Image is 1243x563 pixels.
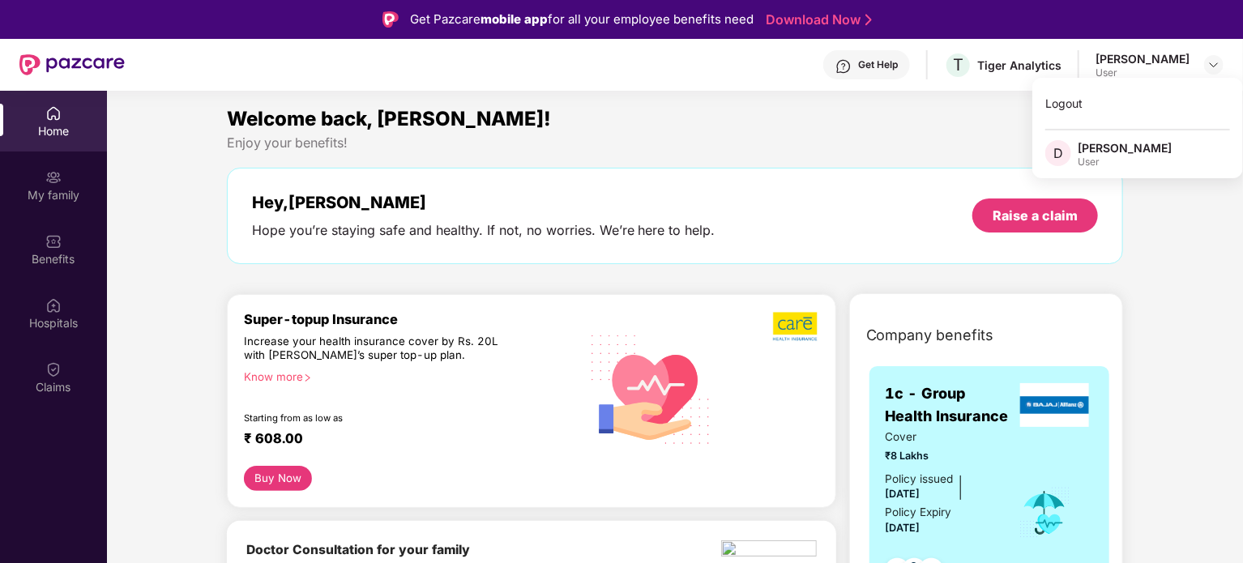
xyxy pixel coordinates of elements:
[1032,87,1243,119] div: Logout
[481,11,548,27] strong: mobile app
[252,222,715,239] div: Hope you’re staying safe and healthy. If not, no worries. We’re here to help.
[244,335,510,364] div: Increase your health insurance cover by Rs. 20L with [PERSON_NAME]’s super top-up plan.
[1078,156,1172,168] div: User
[244,430,563,450] div: ₹ 608.00
[1020,383,1090,427] img: insurerLogo
[227,134,1124,151] div: Enjoy your benefits!
[866,324,994,347] span: Company benefits
[886,448,997,464] span: ₹8 Lakhs
[773,311,819,342] img: b5dec4f62d2307b9de63beb79f102df3.png
[886,522,921,534] span: [DATE]
[45,361,62,377] img: svg+xml;base64,PHN2ZyBpZD0iQ2xhaW0iIHhtbG5zPSJodHRwOi8vd3d3LnczLm9yZy8yMDAwL3N2ZyIgd2lkdGg9IjIwIi...
[19,54,125,75] img: New Pazcare Logo
[858,58,898,71] div: Get Help
[244,466,313,491] button: Buy Now
[977,58,1061,73] div: Tiger Analytics
[244,370,570,382] div: Know more
[865,11,872,28] img: Stroke
[252,193,715,212] div: Hey, [PERSON_NAME]
[886,429,997,446] span: Cover
[1053,143,1063,163] span: D
[45,169,62,186] img: svg+xml;base64,PHN2ZyB3aWR0aD0iMjAiIGhlaWdodD0iMjAiIHZpZXdCb3g9IjAgMCAyMCAyMCIgZmlsbD0ibm9uZSIgeG...
[579,315,724,462] img: svg+xml;base64,PHN2ZyB4bWxucz0iaHR0cDovL3d3dy53My5vcmcvMjAwMC9zdmciIHhtbG5zOnhsaW5rPSJodHRwOi8vd3...
[45,105,62,122] img: svg+xml;base64,PHN2ZyBpZD0iSG9tZSIgeG1sbnM9Imh0dHA6Ly93d3cudzMub3JnLzIwMDAvc3ZnIiB3aWR0aD0iMjAiIG...
[244,311,579,327] div: Super-topup Insurance
[382,11,399,28] img: Logo
[835,58,852,75] img: svg+xml;base64,PHN2ZyBpZD0iSGVscC0zMngzMiIgeG1sbnM9Imh0dHA6Ly93d3cudzMub3JnLzIwMDAvc3ZnIiB3aWR0aD...
[886,382,1016,429] span: 1c - Group Health Insurance
[886,471,954,488] div: Policy issued
[1078,140,1172,156] div: [PERSON_NAME]
[886,504,952,521] div: Policy Expiry
[410,10,754,29] div: Get Pazcare for all your employee benefits need
[1019,486,1071,540] img: icon
[1096,51,1190,66] div: [PERSON_NAME]
[766,11,867,28] a: Download Now
[993,207,1078,224] div: Raise a claim
[246,542,470,557] b: Doctor Consultation for your family
[303,373,312,382] span: right
[886,488,921,500] span: [DATE]
[721,540,816,561] img: physica%20-%20Edited.png
[244,412,510,424] div: Starting from as low as
[1207,58,1220,71] img: svg+xml;base64,PHN2ZyBpZD0iRHJvcGRvd24tMzJ4MzIiIHhtbG5zPSJodHRwOi8vd3d3LnczLm9yZy8yMDAwL3N2ZyIgd2...
[45,297,62,313] img: svg+xml;base64,PHN2ZyBpZD0iSG9zcGl0YWxzIiB4bWxucz0iaHR0cDovL3d3dy53My5vcmcvMjAwMC9zdmciIHdpZHRoPS...
[1096,66,1190,79] div: User
[953,55,963,75] span: T
[227,107,551,130] span: Welcome back, [PERSON_NAME]!
[45,233,62,250] img: svg+xml;base64,PHN2ZyBpZD0iQmVuZWZpdHMiIHhtbG5zPSJodHRwOi8vd3d3LnczLm9yZy8yMDAwL3N2ZyIgd2lkdGg9Ij...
